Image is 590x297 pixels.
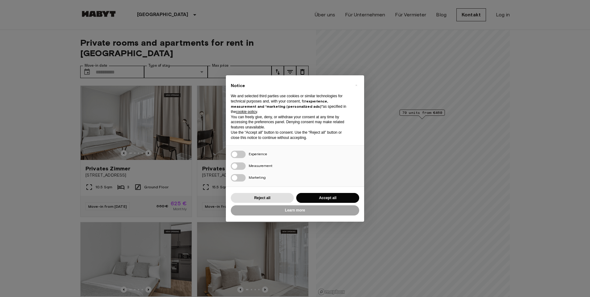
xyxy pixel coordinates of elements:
[249,152,267,156] span: Experience
[351,80,361,90] button: Close this notice
[249,175,266,180] span: Marketing
[231,205,359,215] button: Learn more
[296,193,359,203] button: Accept all
[231,94,349,114] p: We and selected third parties use cookies or similar technologies for technical purposes and, wit...
[231,99,328,109] strong: experience, measurement and “marketing (personalized ads)”
[231,193,294,203] button: Reject all
[249,163,272,168] span: Measurement
[231,130,349,140] p: Use the “Accept all” button to consent. Use the “Reject all” button or close this notice to conti...
[231,83,349,89] h2: Notice
[355,82,357,89] span: ×
[231,115,349,130] p: You can freely give, deny, or withdraw your consent at any time by accessing the preferences pane...
[236,110,257,114] a: cookie policy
